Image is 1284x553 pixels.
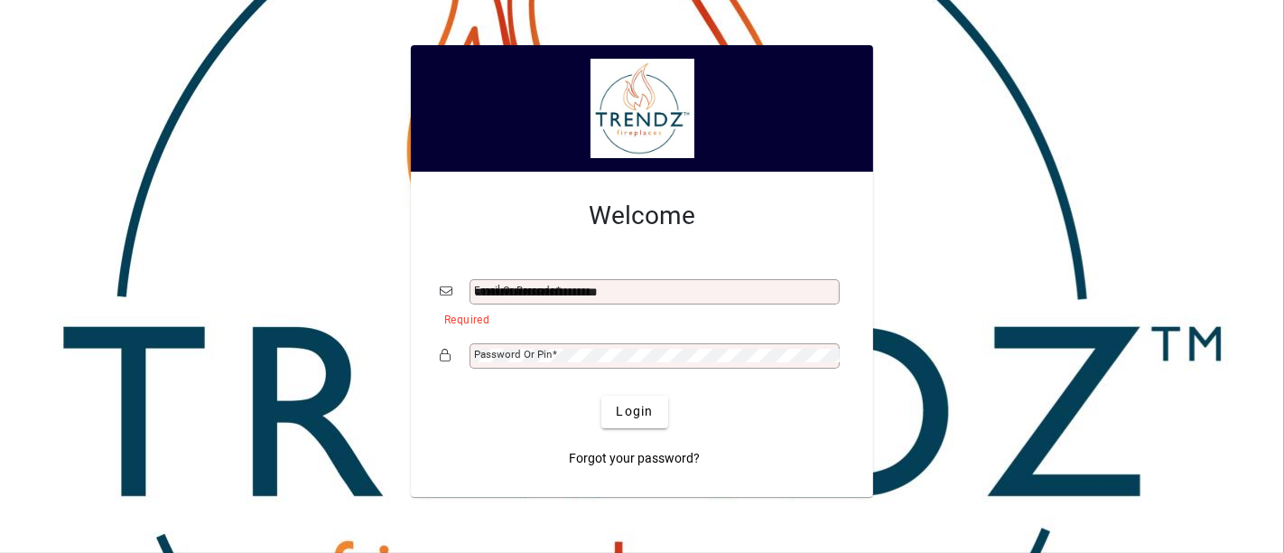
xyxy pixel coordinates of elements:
mat-error: Required [444,309,830,328]
mat-label: Email or Barcode [474,284,555,296]
mat-label: Password or Pin [474,348,552,361]
span: Forgot your password? [570,449,701,468]
a: Forgot your password? [563,443,708,475]
span: Login [616,402,653,421]
button: Login [601,396,667,428]
h2: Welcome [440,201,844,231]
